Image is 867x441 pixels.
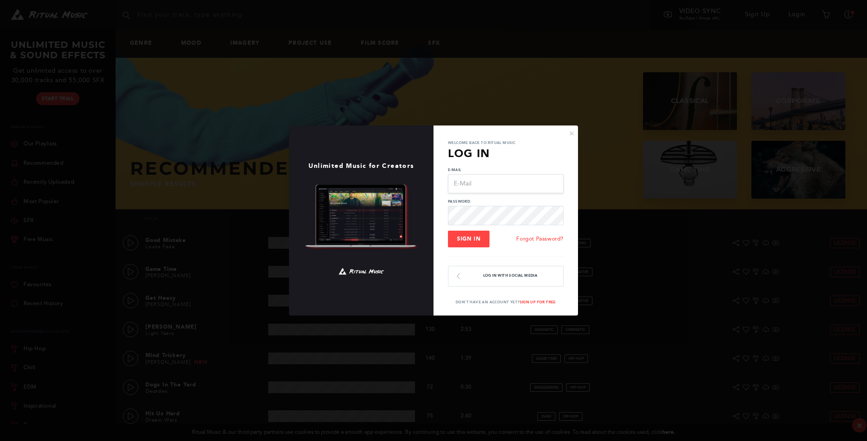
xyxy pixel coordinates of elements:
[520,300,556,304] a: Sign Up For Free
[516,235,564,243] a: Forgot Password?
[457,236,480,242] span: Sign In
[448,167,564,172] label: E-Mail
[448,231,489,248] button: Sign In
[433,299,578,305] p: Don't have an account yet?
[448,266,564,287] button: Log In with Social Media
[569,129,574,137] button: ×
[448,140,564,145] p: Welcome back to Ritual Music
[448,145,564,162] h3: Log In
[305,184,418,250] img: Ritual Music
[448,174,564,193] input: E-Mail
[289,162,433,170] h1: Unlimited Music for Creators
[448,199,564,204] label: Password
[339,264,384,279] img: Ritual Music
